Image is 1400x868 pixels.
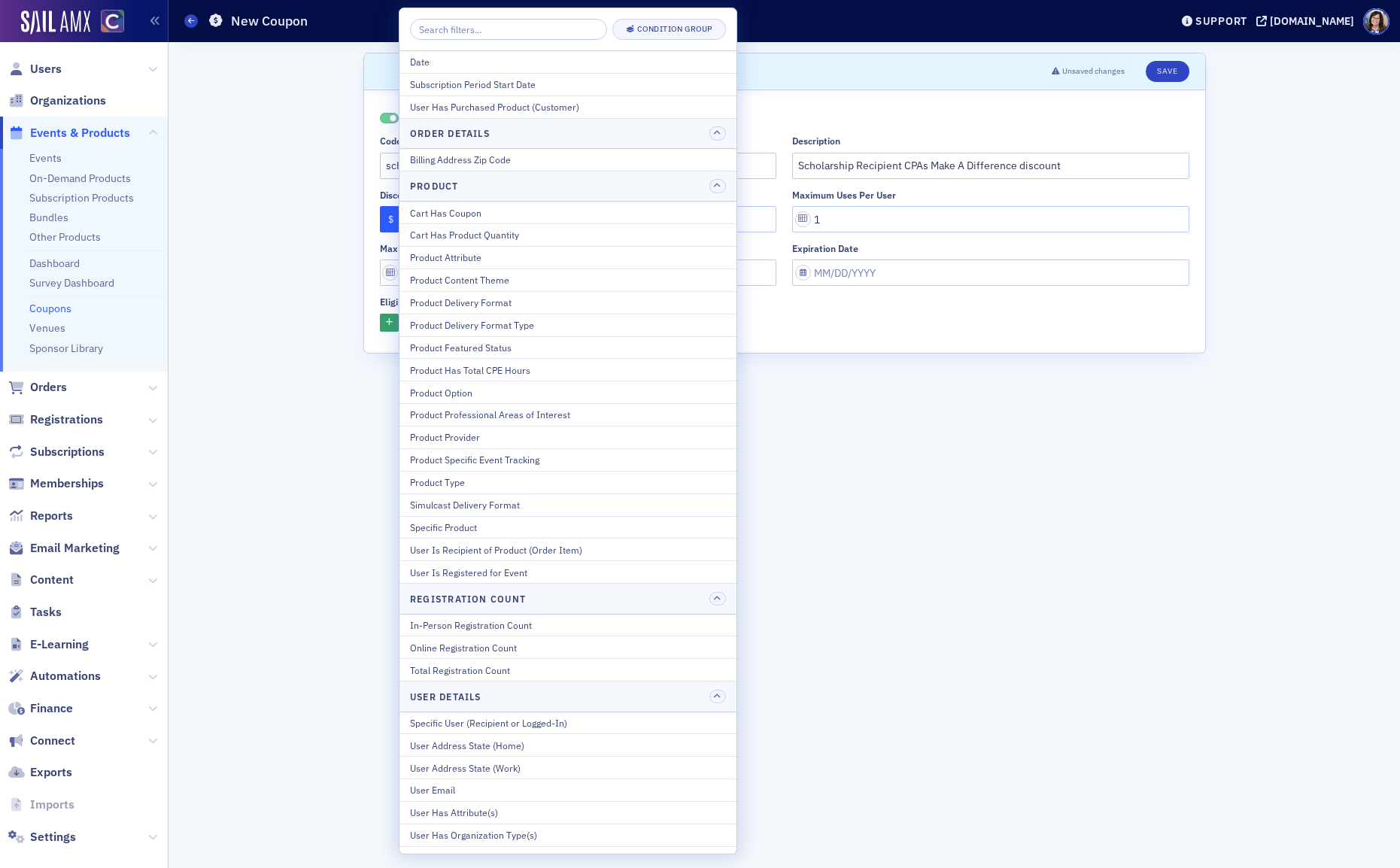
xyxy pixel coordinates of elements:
[410,153,726,166] div: Billing Address Zip Code
[410,430,726,444] div: Product Provider
[1146,61,1189,82] button: Save
[399,756,736,778] button: User Address State (Work)
[399,801,736,824] button: User Has Attribute(s)
[8,829,76,845] a: Settings
[30,700,73,717] span: Finance
[410,566,726,579] div: User Is Registered for Event
[1256,16,1359,26] button: [DOMAIN_NAME]
[399,381,736,403] button: Product Option
[410,690,481,703] h4: User Details
[399,733,736,756] button: User Address State (Home)
[29,302,71,315] a: Coupons
[30,797,74,813] span: Imports
[8,61,62,77] a: Users
[8,668,101,684] a: Automations
[1195,14,1247,28] div: Support
[410,498,726,511] div: Simulcast Delivery Format
[380,135,402,147] div: Code
[410,828,726,842] div: User Has Organization Type(s)
[792,259,1189,286] input: MM/DD/YYYY
[30,125,130,141] span: Events & Products
[792,135,840,147] div: Description
[1062,65,1125,77] span: Unsaved changes
[30,61,62,77] span: Users
[8,604,62,621] a: Tasks
[410,179,459,193] h4: Product
[29,230,101,244] a: Other Products
[380,113,399,124] span: Enabled
[29,171,131,185] a: On-Demand Products
[8,93,106,109] a: Organizations
[29,321,65,335] a: Venues
[30,636,89,653] span: E-Learning
[399,358,736,381] button: Product Has Total CPE Hours
[1270,14,1354,28] div: [DOMAIN_NAME]
[399,493,736,516] button: Simulcast Delivery Format
[399,658,736,681] button: Total Registration Count
[8,764,72,781] a: Exports
[410,663,726,677] div: Total Registration Count
[410,206,726,220] div: Cart Has Coupon
[399,516,736,539] button: Specific Product
[399,615,736,636] button: In-Person Registration Count
[8,733,75,749] a: Connect
[410,228,726,241] div: Cart Has Product Quantity
[399,712,736,734] button: Specific User (Recipient or Logged-In)
[29,211,68,224] a: Bundles
[410,250,726,264] div: Product Attribute
[30,604,62,621] span: Tasks
[410,55,726,68] div: Date
[29,151,62,165] a: Events
[410,783,726,797] div: User Email
[30,411,103,428] span: Registrations
[1363,8,1389,35] span: Profile
[90,10,124,35] a: View Homepage
[410,273,726,287] div: Product Content Theme
[410,543,726,557] div: User Is Recipient of Product (Order Item)
[410,408,726,421] div: Product Professional Areas of Interest
[399,560,736,583] button: User Is Registered for Event
[8,508,73,524] a: Reports
[399,51,736,73] button: Date
[399,314,736,336] button: Product Delivery Format Type
[399,269,736,291] button: Product Content Theme
[399,149,736,171] button: Billing Address Zip Code
[8,572,74,588] a: Content
[30,379,67,396] span: Orders
[399,96,736,118] button: User Has Purchased Product (Customer)
[410,851,726,864] div: User Has Organization Zip Code
[410,739,726,752] div: User Address State (Home)
[8,125,130,141] a: Events & Products
[399,426,736,448] button: Product Provider
[792,243,858,254] div: Expiration date
[410,475,726,489] div: Product Type
[380,243,517,254] div: Maximum uses per subscription
[410,592,526,605] h4: Registration Count
[30,444,105,460] span: Subscriptions
[29,256,80,270] a: Dashboard
[410,716,726,730] div: Specific User (Recipient or Logged-In)
[410,77,726,91] div: Subscription Period Start Date
[29,341,103,355] a: Sponsor Library
[410,19,607,40] input: Search filters...
[30,475,104,492] span: Memberships
[101,10,124,33] img: SailAMX
[8,379,67,396] a: Orders
[410,520,726,534] div: Specific Product
[30,93,106,109] span: Organizations
[399,778,736,801] button: User Email
[399,246,736,269] button: Product Attribute
[399,636,736,658] button: Online Registration Count
[410,806,726,819] div: User Has Attribute(s)
[399,336,736,359] button: Product Featured Status
[30,764,72,781] span: Exports
[21,11,90,35] a: SailAMX
[410,318,726,332] div: Product Delivery Format Type
[30,829,76,845] span: Settings
[30,508,73,524] span: Reports
[8,475,104,492] a: Memberships
[792,190,896,201] div: Maximum uses per user
[29,191,134,205] a: Subscription Products
[8,700,73,717] a: Finance
[410,126,490,140] h4: Order Details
